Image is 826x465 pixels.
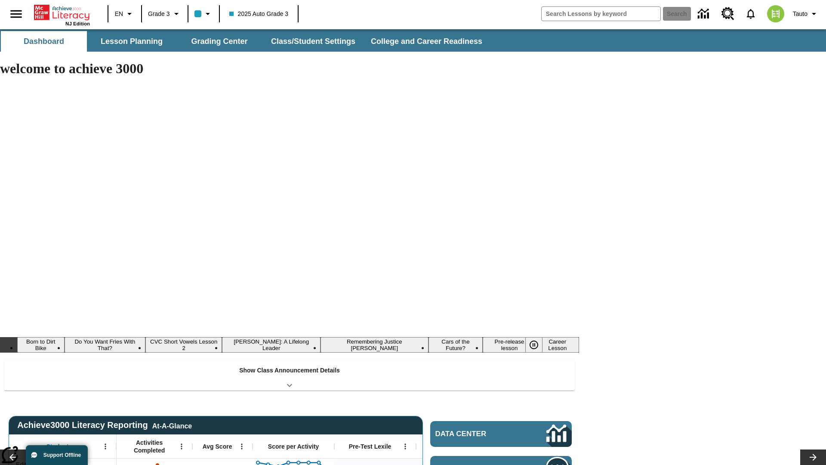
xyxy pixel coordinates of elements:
[26,445,88,465] button: Support Offline
[767,5,784,22] img: avatar image
[65,337,146,353] button: Slide 2 Do You Want Fries With That?
[435,430,517,438] span: Data Center
[89,31,175,52] button: Lesson Planning
[145,6,185,22] button: Grade: Grade 3, Select a grade
[191,6,216,22] button: Class color is light blue. Change class color
[536,337,579,353] button: Slide 8 Career Lesson
[152,421,192,430] div: At-A-Glance
[17,420,192,430] span: Achieve3000 Literacy Reporting
[17,337,65,353] button: Slide 1 Born to Dirt Bike
[115,9,123,19] span: EN
[34,4,90,21] a: Home
[349,443,391,450] span: Pre-Test Lexile
[121,439,178,454] span: Activities Completed
[800,449,826,465] button: Lesson carousel, Next
[740,3,762,25] a: Notifications
[789,6,823,22] button: Profile/Settings
[222,337,321,353] button: Slide 4 Dianne Feinstein: A Lifelong Leader
[111,6,139,22] button: Language: EN, Select a language
[229,9,289,19] span: 2025 Auto Grade 3
[43,452,81,458] span: Support Offline
[99,440,112,453] button: Open Menu
[145,337,222,353] button: Slide 3 CVC Short Vowels Lesson 2
[716,2,740,25] a: Resource Center, Will open in new tab
[321,337,428,353] button: Slide 5 Remembering Justice O'Connor
[176,31,262,52] button: Grading Center
[793,9,808,19] span: Tauto
[693,2,716,26] a: Data Center
[65,21,90,26] span: NJ Edition
[46,443,69,450] span: Student
[1,31,87,52] button: Dashboard
[762,3,789,25] button: Select a new avatar
[3,1,29,27] button: Open side menu
[525,337,551,353] div: Pause
[399,440,412,453] button: Open Menu
[364,31,489,52] button: College and Career Readiness
[203,443,232,450] span: Avg Score
[34,3,90,26] div: Home
[268,443,319,450] span: Score per Activity
[542,7,660,21] input: search field
[175,440,188,453] button: Open Menu
[430,421,572,447] a: Data Center
[239,366,340,375] p: Show Class Announcement Details
[4,361,575,391] div: Show Class Announcement Details
[264,31,362,52] button: Class/Student Settings
[483,337,536,353] button: Slide 7 Pre-release lesson
[235,440,248,453] button: Open Menu
[428,337,483,353] button: Slide 6 Cars of the Future?
[525,337,542,353] button: Pause
[148,9,170,19] span: Grade 3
